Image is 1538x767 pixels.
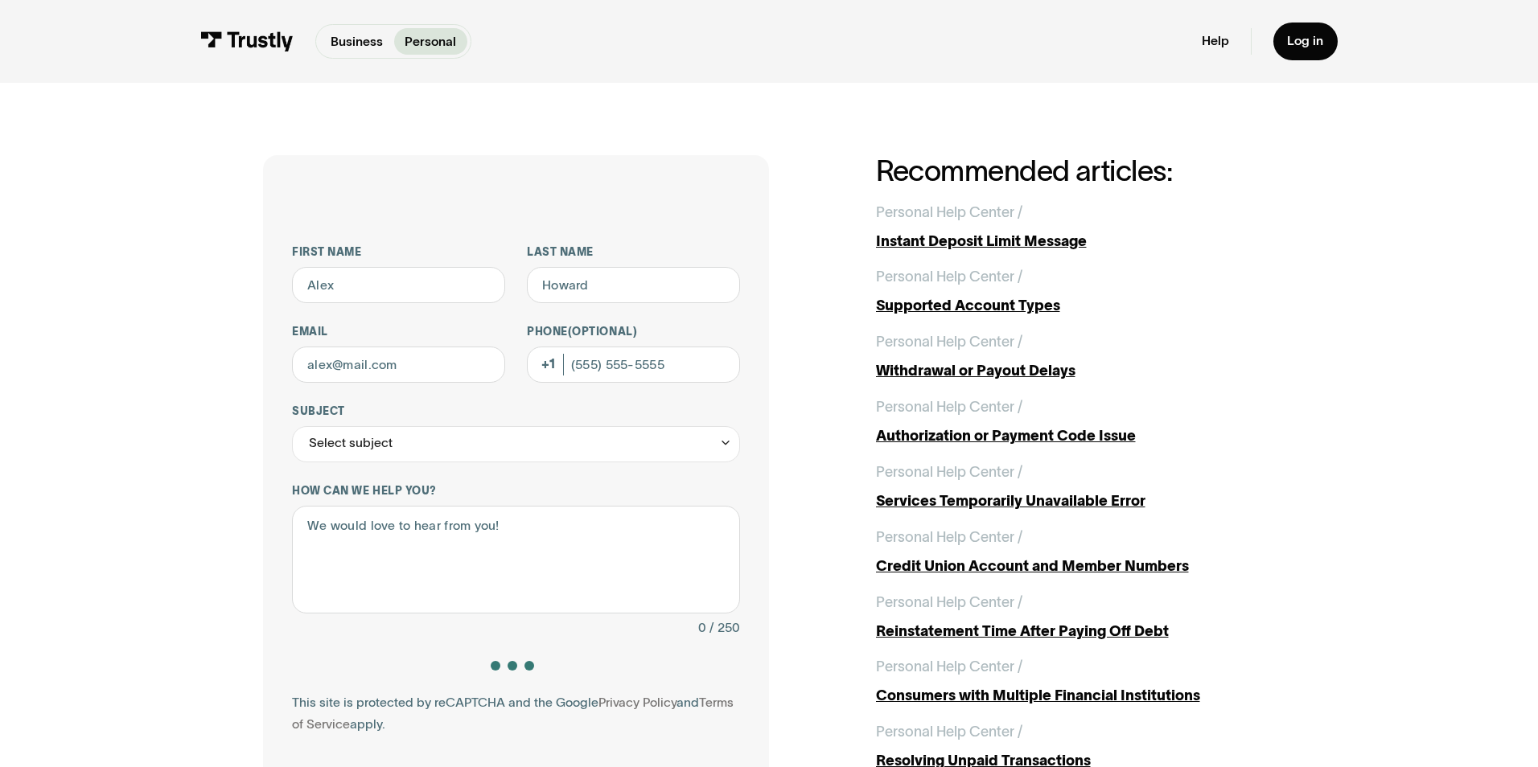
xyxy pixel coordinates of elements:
[876,461,1275,512] a: Personal Help Center /Services Temporarily Unavailable Error
[394,28,467,55] a: Personal
[1287,33,1323,49] div: Log in
[527,347,740,383] input: (555) 555-5555
[876,331,1022,353] div: Personal Help Center /
[876,396,1022,418] div: Personal Help Center /
[876,656,1275,707] a: Personal Help Center /Consumers with Multiple Financial Institutions
[292,325,505,339] label: Email
[527,325,740,339] label: Phone
[876,592,1275,642] a: Personal Help Center /Reinstatement Time After Paying Off Debt
[876,295,1275,317] div: Supported Account Types
[876,331,1275,382] a: Personal Help Center /Withdrawal or Payout Delays
[292,267,505,303] input: Alex
[527,267,740,303] input: Howard
[876,721,1022,743] div: Personal Help Center /
[200,31,294,51] img: Trustly Logo
[527,245,740,260] label: Last name
[876,527,1022,548] div: Personal Help Center /
[876,527,1275,577] a: Personal Help Center /Credit Union Account and Member Numbers
[320,28,394,55] a: Business
[1202,33,1229,49] a: Help
[876,656,1022,678] div: Personal Help Center /
[709,617,740,639] div: / 250
[331,32,383,51] p: Business
[876,202,1275,252] a: Personal Help Center /Instant Deposit Limit Message
[698,617,706,639] div: 0
[876,155,1275,187] h2: Recommended articles:
[405,32,456,51] p: Personal
[598,695,676,709] a: Privacy Policy
[876,360,1275,382] div: Withdrawal or Payout Delays
[292,692,740,736] div: This site is protected by reCAPTCHA and the Google and apply.
[876,461,1022,483] div: Personal Help Center /
[876,490,1275,512] div: Services Temporarily Unavailable Error
[1273,23,1339,60] a: Log in
[876,231,1275,252] div: Instant Deposit Limit Message
[876,621,1275,642] div: Reinstatement Time After Paying Off Debt
[876,266,1275,317] a: Personal Help Center /Supported Account Types
[292,347,505,383] input: alex@mail.com
[876,202,1022,224] div: Personal Help Center /
[876,396,1275,447] a: Personal Help Center /Authorization or Payment Code Issue
[876,592,1022,613] div: Personal Help Center /
[292,245,505,260] label: First name
[568,326,637,338] span: (Optional)
[309,433,393,454] div: Select subject
[292,484,740,498] label: How can we help you?
[876,685,1275,707] div: Consumers with Multiple Financial Institutions
[876,266,1022,288] div: Personal Help Center /
[876,556,1275,577] div: Credit Union Account and Member Numbers
[292,404,740,419] label: Subject
[876,425,1275,447] div: Authorization or Payment Code Issue
[292,695,734,731] a: Terms of Service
